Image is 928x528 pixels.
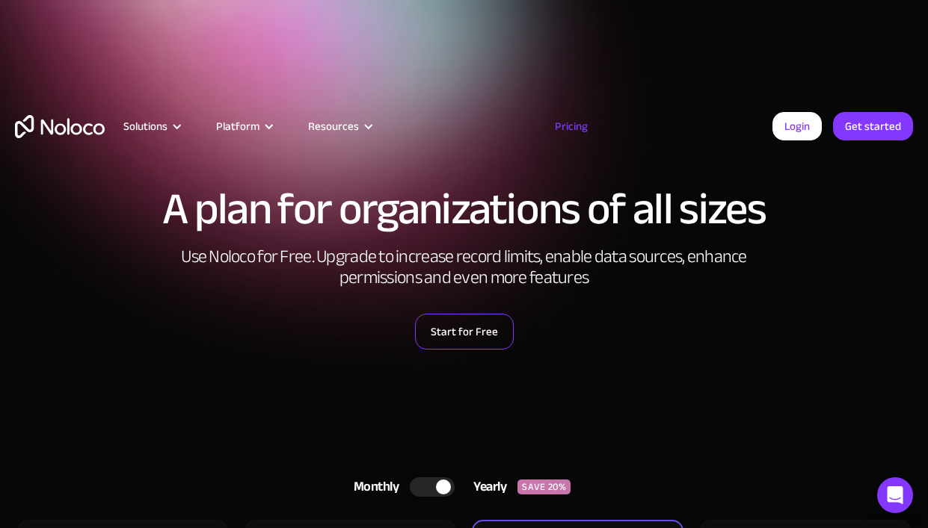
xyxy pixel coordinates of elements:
[877,477,913,513] div: Open Intercom Messenger
[833,112,913,140] a: Get started
[308,117,359,136] div: Resources
[15,115,105,138] a: home
[165,246,763,288] h2: Use Noloco for Free. Upgrade to increase record limits, enable data sources, enhance permissions ...
[105,117,197,136] div: Solutions
[197,117,289,136] div: Platform
[123,117,168,136] div: Solutions
[289,117,389,136] div: Resources
[772,112,822,140] a: Login
[455,476,517,498] div: Yearly
[15,187,913,232] h1: A plan for organizations of all sizes
[517,479,571,494] div: SAVE 20%
[415,314,514,350] a: Start for Free
[536,117,606,136] a: Pricing
[216,117,259,136] div: Platform
[335,476,411,498] div: Monthly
